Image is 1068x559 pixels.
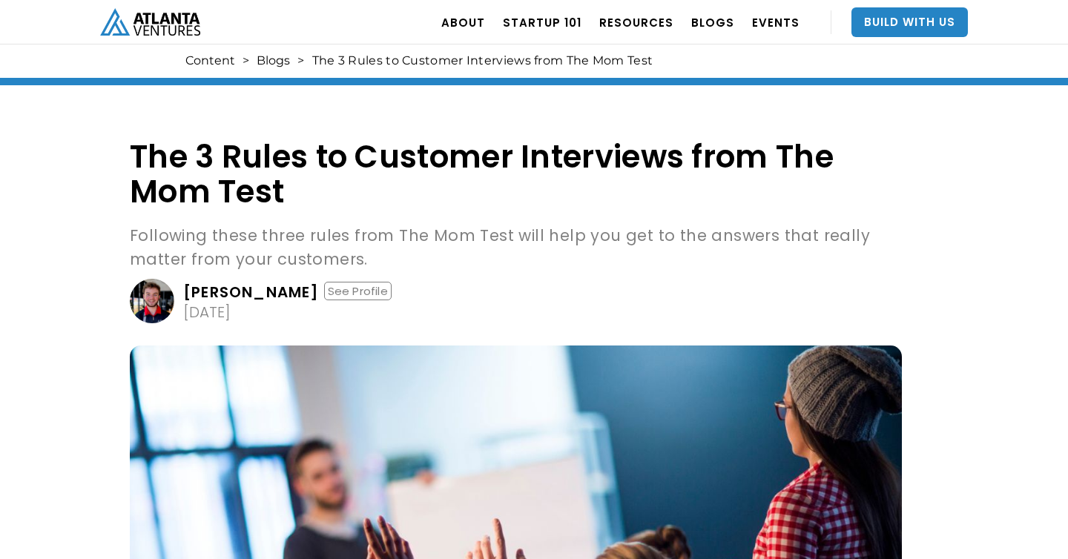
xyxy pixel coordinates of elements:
[297,53,304,68] div: >
[441,1,485,43] a: ABOUT
[243,53,249,68] div: >
[183,305,231,320] div: [DATE]
[130,279,902,323] a: [PERSON_NAME]See Profile[DATE]
[130,224,902,271] p: Following these three rules from The Mom Test will help you get to the answers that really matter...
[691,1,734,43] a: BLOGS
[312,53,653,68] div: The 3 Rules to Customer Interviews from The Mom Test
[851,7,968,37] a: Build With Us
[185,53,235,68] a: Content
[503,1,581,43] a: Startup 101
[257,53,290,68] a: Blogs
[752,1,800,43] a: EVENTS
[183,285,320,300] div: [PERSON_NAME]
[130,139,902,209] h1: The 3 Rules to Customer Interviews from The Mom Test
[599,1,673,43] a: RESOURCES
[324,282,392,300] div: See Profile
